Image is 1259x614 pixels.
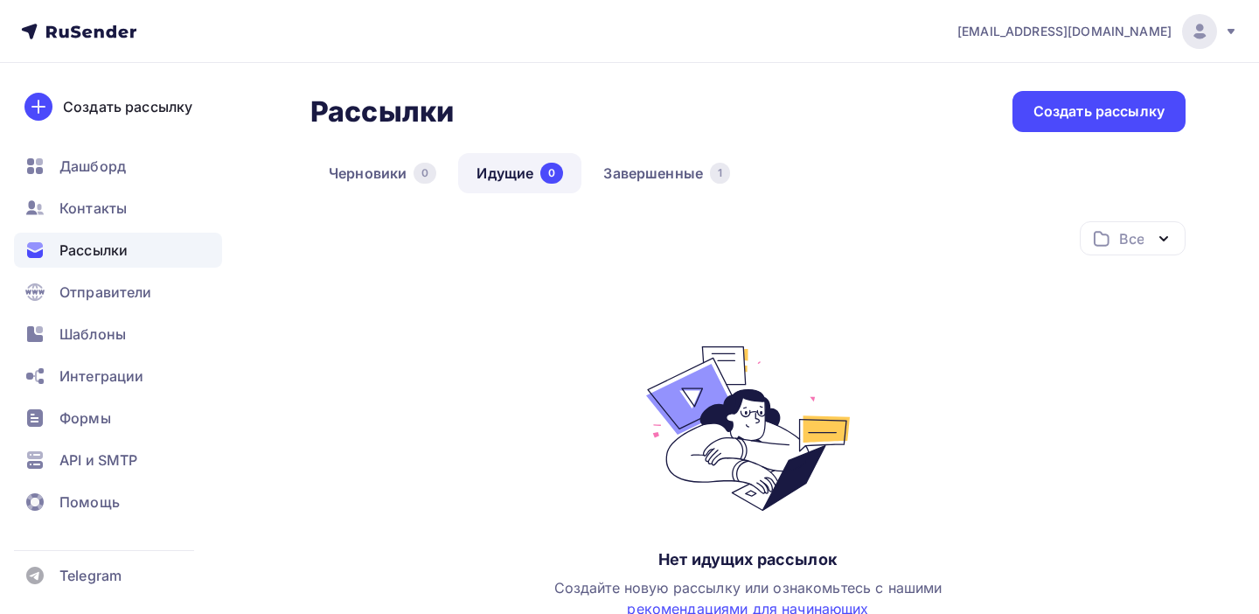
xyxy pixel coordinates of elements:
button: Все [1080,221,1186,255]
span: Telegram [59,565,122,586]
div: 0 [540,163,563,184]
a: Контакты [14,191,222,226]
a: Идущие0 [458,153,581,193]
div: Все [1119,228,1144,249]
a: Рассылки [14,233,222,268]
span: Контакты [59,198,127,219]
span: [EMAIL_ADDRESS][DOMAIN_NAME] [957,23,1172,40]
a: [EMAIL_ADDRESS][DOMAIN_NAME] [957,14,1238,49]
span: API и SMTP [59,450,137,471]
div: 0 [414,163,436,184]
span: Рассылки [59,240,128,261]
div: 1 [710,163,730,184]
a: Завершенные1 [585,153,748,193]
a: Шаблоны [14,317,222,352]
span: Отправители [59,282,152,303]
div: Нет идущих рассылок [658,549,838,570]
span: Интеграции [59,366,143,387]
span: Формы [59,408,111,429]
span: Дашборд [59,156,126,177]
a: Формы [14,401,222,436]
span: Помощь [59,492,120,513]
div: Создать рассылку [63,96,192,117]
div: Создать рассылку [1033,101,1165,122]
a: Дашборд [14,149,222,184]
a: Отправители [14,275,222,310]
span: Шаблоны [59,324,126,345]
a: Черновики0 [310,153,455,193]
h2: Рассылки [310,94,454,129]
